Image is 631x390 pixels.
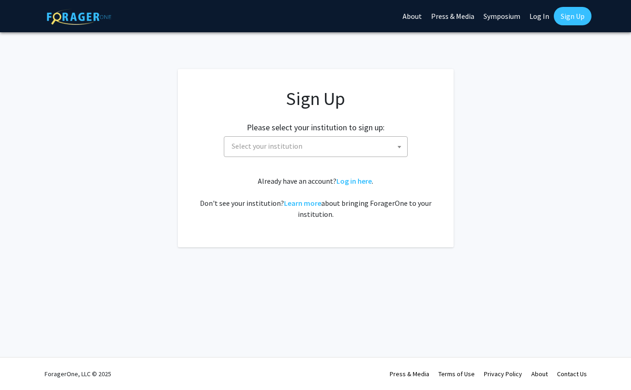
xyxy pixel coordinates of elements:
div: Already have an account? . Don't see your institution? about bringing ForagerOne to your institut... [196,175,435,220]
img: ForagerOne Logo [47,9,111,25]
div: ForagerOne, LLC © 2025 [45,358,111,390]
a: About [531,370,548,378]
h1: Sign Up [196,87,435,110]
span: Select your institution [232,141,302,151]
a: Sign Up [554,7,591,25]
a: Privacy Policy [484,370,522,378]
span: Select your institution [224,136,408,157]
span: Select your institution [228,137,407,156]
a: Learn more about bringing ForagerOne to your institution [284,198,321,208]
a: Log in here [336,176,372,186]
a: Press & Media [390,370,429,378]
a: Contact Us [557,370,587,378]
a: Terms of Use [438,370,475,378]
h2: Please select your institution to sign up: [247,122,385,133]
